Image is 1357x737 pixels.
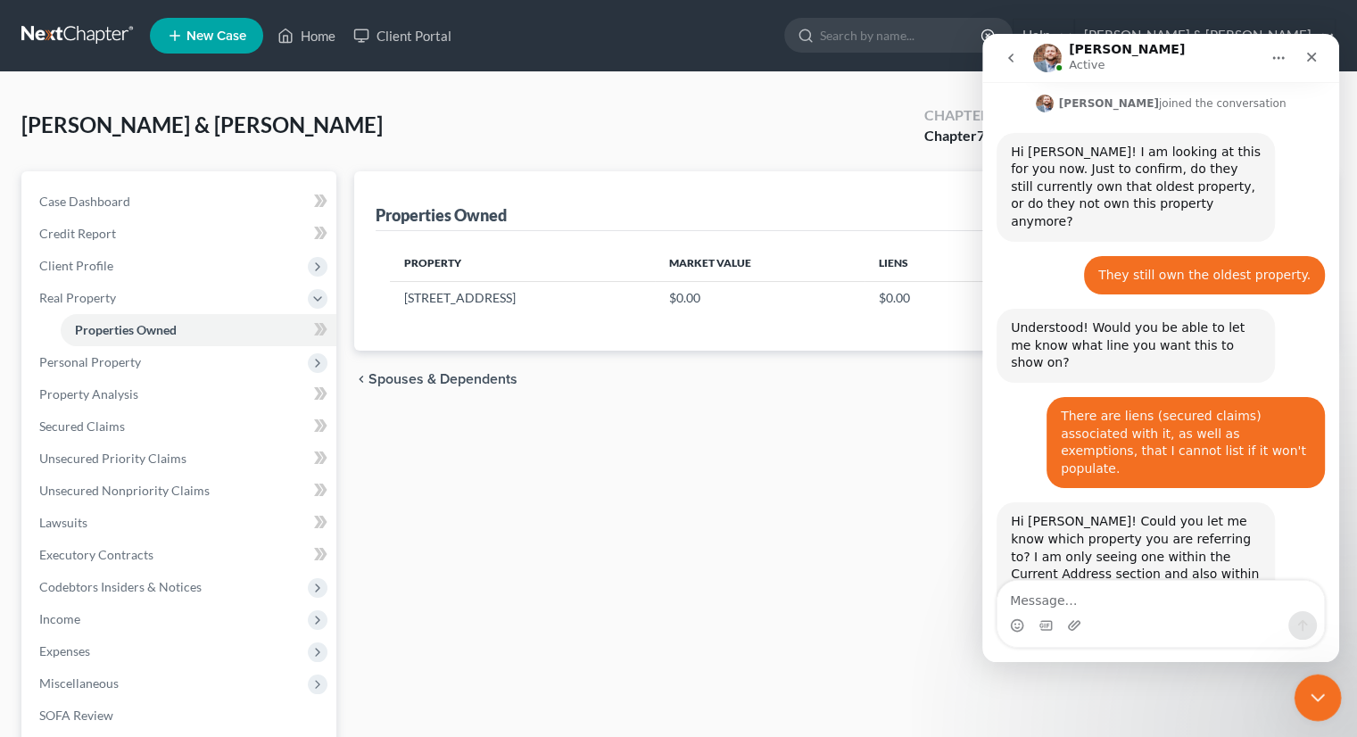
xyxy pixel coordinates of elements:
[354,372,517,386] button: chevron_left Spouses & Dependents
[25,410,336,443] a: Secured Claims
[354,372,368,386] i: chevron_left
[25,539,336,571] a: Executory Contracts
[977,127,985,144] span: 7
[61,314,336,346] a: Properties Owned
[655,245,865,281] th: Market Value
[25,443,336,475] a: Unsecured Priority Claims
[1014,20,1073,52] a: Help
[1075,20,1335,52] a: [PERSON_NAME] & [PERSON_NAME]
[978,281,1165,315] td: $0.00
[39,258,113,273] span: Client Profile
[75,322,177,337] span: Properties Owned
[978,245,1165,281] th: Exemptions
[39,611,80,626] span: Income
[655,281,865,315] td: $0.00
[1295,675,1342,722] iframe: Intercom live chat
[39,290,116,305] span: Real Property
[390,281,655,315] td: [STREET_ADDRESS]
[39,451,186,466] span: Unsecured Priority Claims
[25,700,336,732] a: SOFA Review
[39,354,141,369] span: Personal Property
[924,105,989,126] div: Chapter
[820,19,983,52] input: Search by name...
[376,204,507,226] div: Properties Owned
[865,245,978,281] th: Liens
[39,708,113,723] span: SOFA Review
[39,547,153,562] span: Executory Contracts
[39,483,210,498] span: Unsecured Nonpriority Claims
[344,20,460,52] a: Client Portal
[39,386,138,402] span: Property Analysis
[39,675,119,691] span: Miscellaneous
[39,194,130,209] span: Case Dashboard
[39,418,125,434] span: Secured Claims
[368,372,517,386] span: Spouses & Dependents
[39,226,116,241] span: Credit Report
[186,29,246,43] span: New Case
[25,507,336,539] a: Lawsuits
[39,515,87,530] span: Lawsuits
[39,643,90,658] span: Expenses
[39,579,202,594] span: Codebtors Insiders & Notices
[865,281,978,315] td: $0.00
[25,186,336,218] a: Case Dashboard
[269,20,344,52] a: Home
[25,475,336,507] a: Unsecured Nonpriority Claims
[21,112,383,137] span: [PERSON_NAME] & [PERSON_NAME]
[25,218,336,250] a: Credit Report
[924,126,989,146] div: Chapter
[982,34,1339,662] iframe: Intercom live chat
[390,245,655,281] th: Property
[25,378,336,410] a: Property Analysis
